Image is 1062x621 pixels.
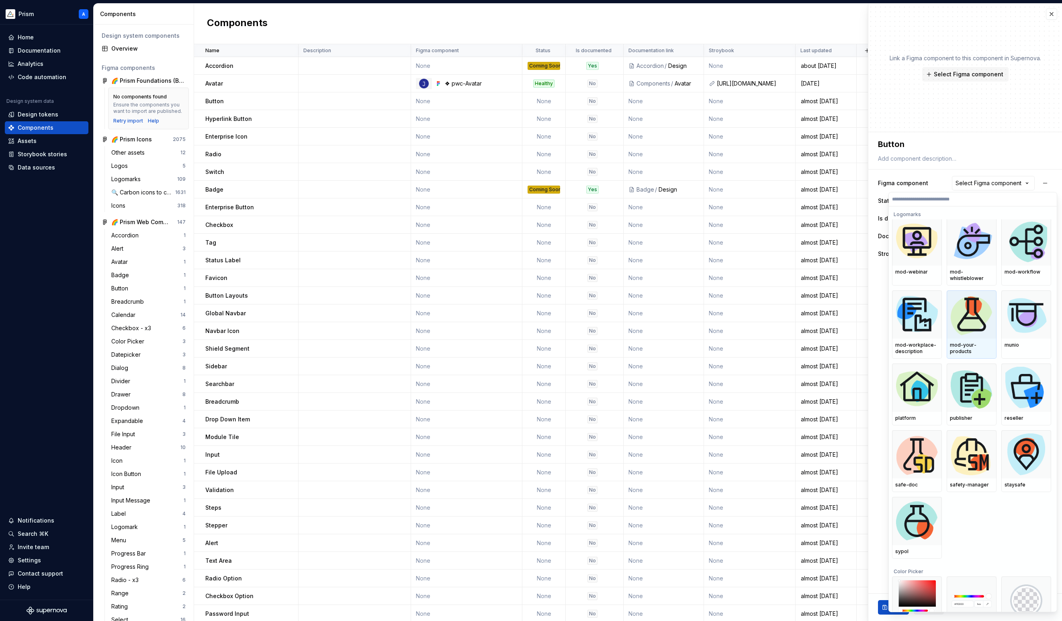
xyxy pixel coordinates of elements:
div: safe-doc [895,482,939,488]
div: Logomarks [892,206,1051,219]
div: safety-manager [950,482,993,488]
div: mod-workflow [1005,269,1048,275]
div: mod-workplace-description [895,342,939,355]
div: reseller [1005,415,1048,421]
div: mod-your-products [950,342,993,355]
div: platform [895,415,939,421]
div: publisher [950,415,993,421]
div: Color Picker [892,564,1051,576]
div: mod-webinar [895,269,939,275]
div: munio [1005,342,1048,348]
div: sypol [895,548,939,555]
div: mod-whistleblower [950,269,993,282]
div: staysafe [1005,482,1048,488]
